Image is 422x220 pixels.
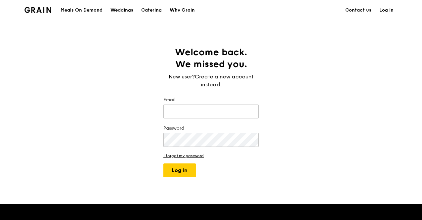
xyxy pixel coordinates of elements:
[106,0,137,20] a: Weddings
[195,73,254,81] a: Create a new account
[110,0,133,20] div: Weddings
[141,0,162,20] div: Catering
[170,0,195,20] div: Why Grain
[341,0,375,20] a: Contact us
[137,0,166,20] a: Catering
[163,97,259,103] label: Email
[163,163,196,177] button: Log in
[375,0,398,20] a: Log in
[163,154,259,158] a: I forgot my password
[24,7,51,13] img: Grain
[169,73,195,80] span: New user?
[61,0,103,20] div: Meals On Demand
[166,0,199,20] a: Why Grain
[163,46,259,70] h1: Welcome back. We missed you.
[201,81,222,88] span: instead.
[163,125,259,132] label: Password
